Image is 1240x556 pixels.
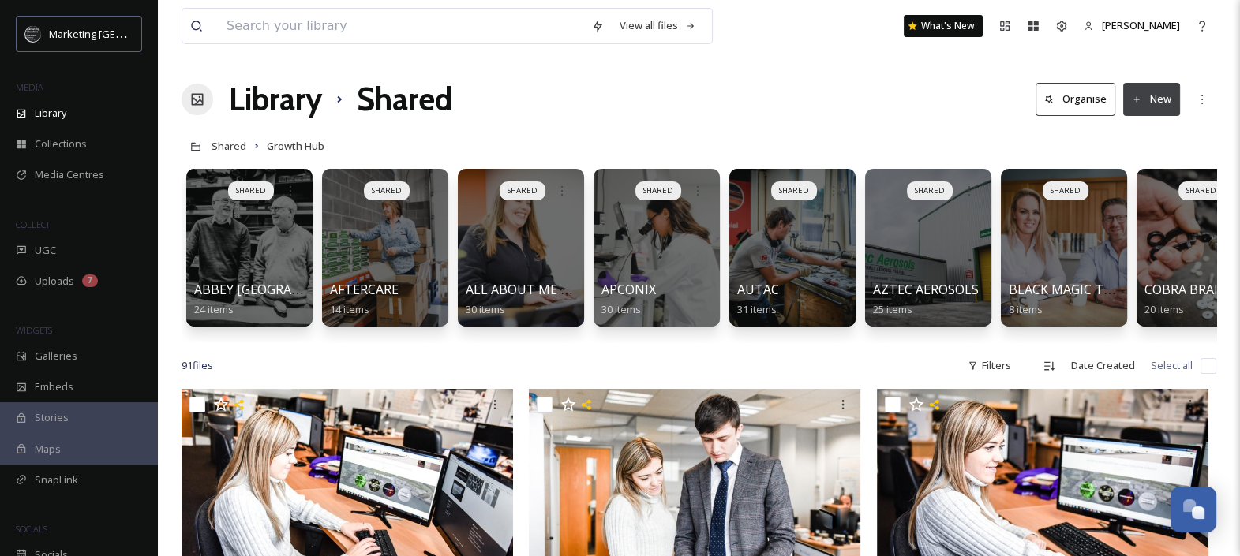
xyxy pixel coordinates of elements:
span: SHARED [915,185,945,196]
span: Stories [35,410,69,425]
span: MEDIA [16,81,43,93]
span: SHARED [1186,185,1216,196]
a: AUTAC31 items [737,282,779,316]
span: COLLECT [16,218,50,230]
span: Growth Hub [267,139,324,153]
a: AFTERCARE14 items [330,282,399,316]
span: SHARED [508,185,538,196]
span: ALL ABOUT ME MARQUEES [466,281,628,298]
img: MC-Logo-01.svg [25,26,41,42]
a: AZTEC AEROSOLS25 items [873,282,979,316]
span: 31 items [737,302,777,316]
span: 30 items [466,302,505,316]
h1: Shared [357,76,452,123]
span: APCONIX [601,281,656,298]
span: Uploads [35,274,74,289]
span: SOCIALS [16,523,47,535]
input: Search your library [219,9,583,43]
span: AZTEC AEROSOLS [873,281,979,298]
div: 7 [82,274,98,287]
span: Maps [35,442,61,457]
a: ALL ABOUT ME MARQUEES30 items [466,282,628,316]
span: SHARED [643,185,673,196]
span: SHARED [779,185,809,196]
span: 24 items [194,302,234,316]
span: WIDGETS [16,324,52,336]
span: ABBEY [GEOGRAPHIC_DATA] [194,281,364,298]
a: APCONIX30 items [601,282,656,316]
span: [PERSON_NAME] [1102,18,1180,32]
a: Organise [1036,83,1123,115]
span: AUTAC [737,281,779,298]
a: Shared [212,136,246,155]
span: AFTERCARE [330,281,399,298]
a: Library [229,76,322,123]
span: BLACK MAGIC TAN [1009,281,1122,298]
button: New [1123,83,1180,115]
div: Date Created [1063,350,1143,381]
span: 30 items [601,302,641,316]
span: 20 items [1144,302,1184,316]
span: 14 items [330,302,369,316]
a: [PERSON_NAME] [1076,10,1188,41]
a: What's New [904,15,983,37]
span: Embeds [35,379,73,394]
a: View all files [612,10,704,41]
a: ABBEY [GEOGRAPHIC_DATA]24 items [194,282,364,316]
span: Marketing [GEOGRAPHIC_DATA] [49,26,199,41]
span: UGC [35,243,56,258]
span: Collections [35,136,87,151]
span: Galleries [35,349,77,364]
span: SHARED [1051,185,1081,196]
a: BLACK MAGIC TAN8 items [1009,282,1122,316]
button: Open Chat [1171,487,1216,532]
span: SnapLink [35,472,78,487]
span: Select all [1151,358,1193,373]
div: Filters [960,350,1019,381]
span: Shared [212,139,246,153]
span: 91 file s [182,358,213,373]
span: 8 items [1009,302,1043,316]
a: Growth Hub [267,136,324,155]
button: Organise [1036,83,1115,115]
span: Library [35,106,66,121]
span: Media Centres [35,167,104,182]
span: 25 items [873,302,912,316]
span: SHARED [236,185,266,196]
span: SHARED [372,185,402,196]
